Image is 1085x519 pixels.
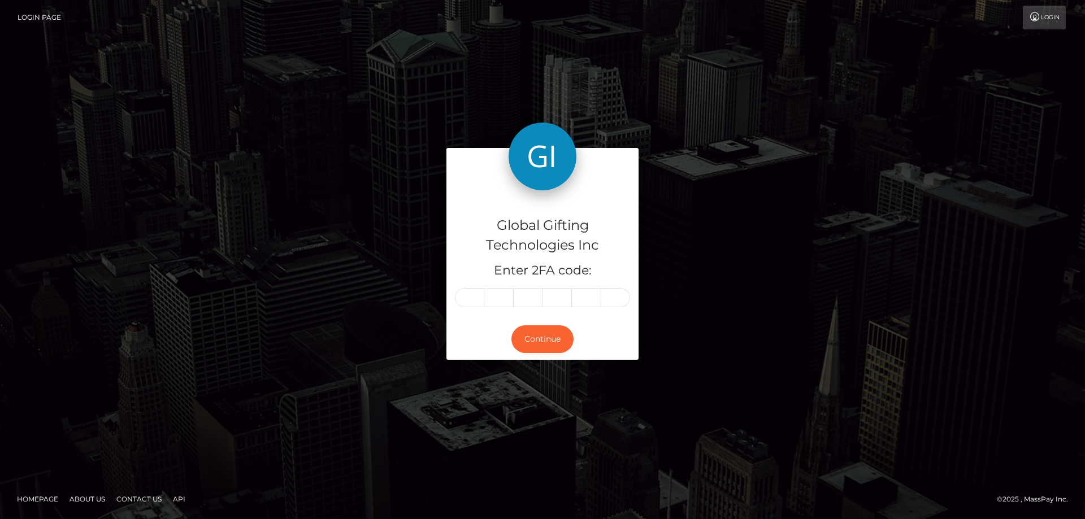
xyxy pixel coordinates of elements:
[12,490,63,508] a: Homepage
[112,490,166,508] a: Contact Us
[455,216,630,255] h4: Global Gifting Technologies Inc
[511,325,574,353] button: Continue
[1023,6,1066,29] a: Login
[168,490,190,508] a: API
[18,6,61,29] a: Login Page
[997,493,1077,505] div: © 2025 , MassPay Inc.
[65,490,110,508] a: About Us
[455,262,630,280] h5: Enter 2FA code:
[509,123,576,190] img: Global Gifting Technologies Inc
